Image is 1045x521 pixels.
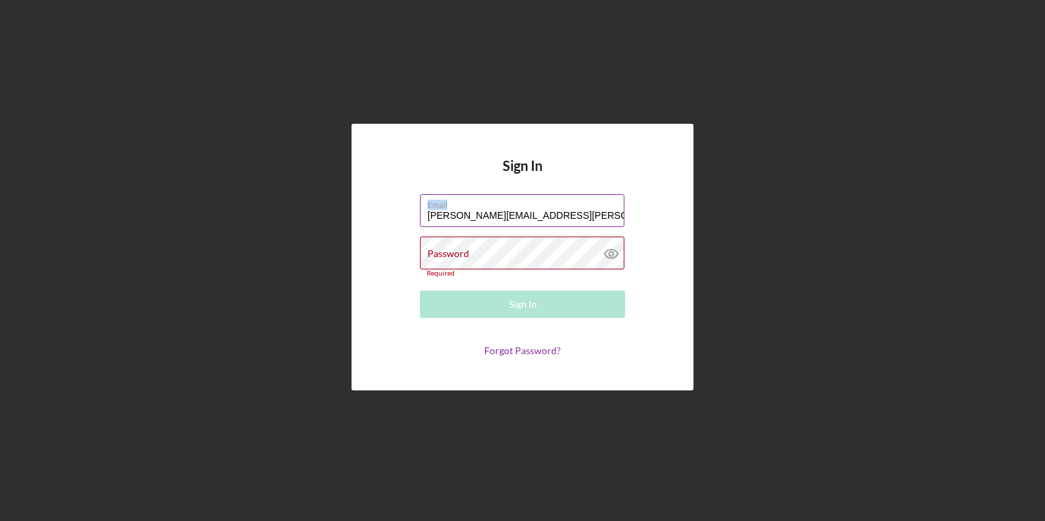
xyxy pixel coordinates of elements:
[509,291,537,318] div: Sign In
[420,291,625,318] button: Sign In
[427,195,624,210] label: Email
[420,269,625,278] div: Required
[484,345,561,356] a: Forgot Password?
[503,158,542,194] h4: Sign In
[427,248,469,259] label: Password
